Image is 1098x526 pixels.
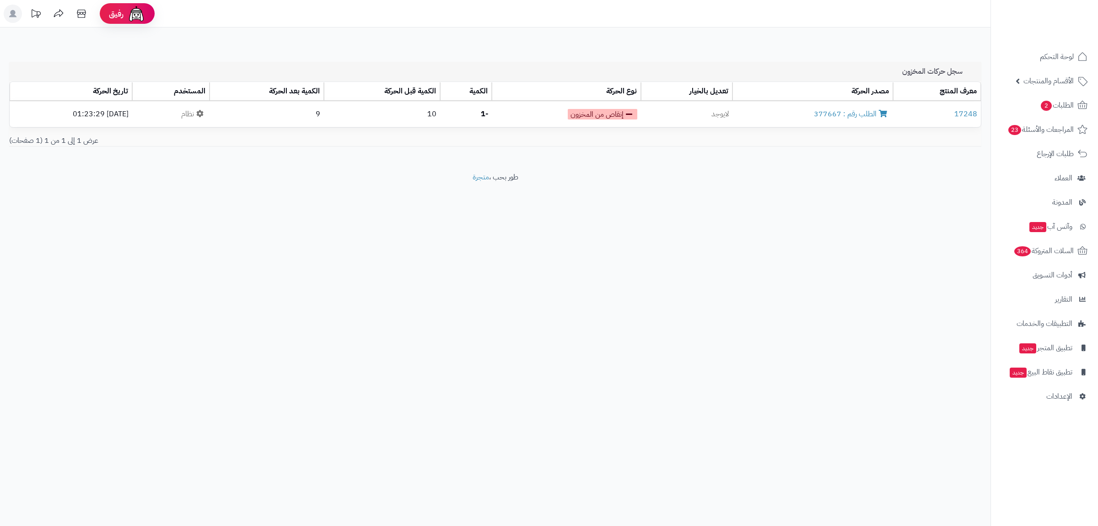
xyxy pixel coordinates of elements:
span: لوحة التحكم [1040,50,1074,63]
a: السلات المتروكة364 [996,240,1093,262]
span: الإعدادات [1046,390,1072,403]
a: الإعدادات [996,385,1093,407]
span: 364 [1014,246,1031,256]
a: تحديثات المنصة [24,5,47,25]
th: تاريخ الحركة [10,82,132,101]
span: المدونة [1052,196,1072,209]
span: جديد [1019,343,1036,353]
span: التطبيقات والخدمات [1017,317,1072,330]
th: مصدر الحركة [732,82,893,101]
span: لايوجد [711,108,729,119]
a: الطلبات2 [996,94,1093,116]
span: رفيق [109,8,124,19]
span: المراجعات والأسئلة [1007,123,1074,136]
a: طلبات الإرجاع [996,143,1093,165]
img: logo-2.png [1036,25,1089,44]
th: نوع الحركة [492,82,641,101]
a: 17248 [954,108,977,119]
strong: -1 [481,108,488,119]
span: أدوات التسويق [1033,269,1072,282]
span: 23 [1008,125,1021,135]
a: متجرة [473,172,489,183]
th: المستخدم [132,82,210,101]
span: جديد [1029,222,1046,232]
th: معرف المنتج [893,82,981,101]
td: 9 [210,102,324,127]
span: وآتس آب [1028,220,1072,233]
span: طلبات الإرجاع [1037,147,1074,160]
span: العملاء [1055,172,1072,184]
th: الكمية [440,82,492,101]
a: الطلب رقم : 377667 [814,108,889,119]
small: [DATE] 01:23:29 [73,108,129,119]
h3: سجل حركات المخزون [902,67,974,76]
span: السلات المتروكة [1013,244,1074,257]
span: التقارير [1055,293,1072,306]
a: المراجعات والأسئلة23 [996,119,1093,141]
a: تطبيق نقاط البيعجديد [996,361,1093,383]
a: أدوات التسويق [996,264,1093,286]
th: الكمية قبل الحركة [324,82,440,101]
span: الأقسام والمنتجات [1023,75,1074,87]
a: التطبيقات والخدمات [996,313,1093,335]
a: المدونة [996,191,1093,213]
span: 2 [1041,101,1052,111]
img: ai-face.png [127,5,145,23]
span: تطبيق المتجر [1018,342,1072,354]
a: وآتس آبجديد [996,216,1093,238]
a: لوحة التحكم [996,46,1093,68]
th: تعديل بالخيار [641,82,732,101]
span: نظام [181,108,206,119]
span: الطلبات [1040,99,1074,112]
span: إنقاص من المخزون [568,109,637,119]
div: عرض 1 إلى 1 من 1 (1 صفحات) [2,136,495,146]
span: تطبيق نقاط البيع [1009,366,1072,379]
a: التقارير [996,288,1093,310]
a: العملاء [996,167,1093,189]
td: 10 [324,102,440,127]
a: تطبيق المتجرجديد [996,337,1093,359]
span: جديد [1010,368,1027,378]
th: الكمية بعد الحركة [210,82,324,101]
